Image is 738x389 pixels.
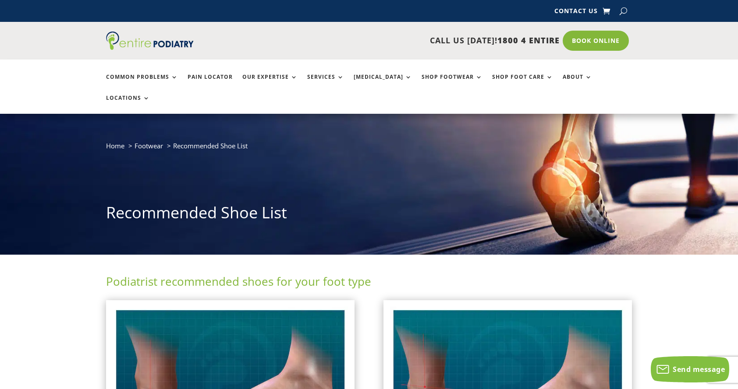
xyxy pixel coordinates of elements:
a: Home [106,141,124,150]
img: logo (1) [106,32,194,50]
a: Shop Foot Care [492,74,553,93]
a: Contact Us [554,8,598,18]
p: CALL US [DATE]! [227,35,560,46]
nav: breadcrumb [106,140,632,158]
span: Send message [673,364,725,374]
a: Entire Podiatry [106,43,194,52]
a: Locations [106,95,150,114]
span: 1800 4 ENTIRE [497,35,560,46]
a: Our Expertise [242,74,298,93]
a: Pain Locator [188,74,233,93]
span: Recommended Shoe List [173,141,248,150]
h2: Podiatrist recommended shoes for your foot type [106,273,632,294]
a: Footwear [135,141,163,150]
a: Common Problems [106,74,178,93]
a: Shop Footwear [422,74,483,93]
a: [MEDICAL_DATA] [354,74,412,93]
h1: Recommended Shoe List [106,202,632,228]
button: Send message [651,356,729,382]
a: About [563,74,592,93]
a: Services [307,74,344,93]
a: Book Online [563,31,629,51]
